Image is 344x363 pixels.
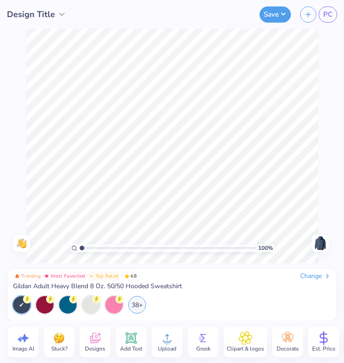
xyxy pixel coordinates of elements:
[96,274,119,278] span: Top Rated
[85,345,105,352] span: Designs
[313,236,328,251] img: Back
[312,345,335,352] span: Est. Price
[122,272,139,280] span: 4.8
[158,345,176,352] span: Upload
[44,274,49,278] img: Most Favorited sort
[51,274,85,278] span: Most Favorited
[89,274,94,278] img: Top Rated sort
[323,9,332,20] span: PC
[7,8,55,21] span: Design Title
[87,272,121,280] button: Badge Button
[128,296,146,314] div: 38+
[12,345,34,352] span: Image AI
[13,282,182,290] span: Gildan Adult Heavy Blend 8 Oz. 50/50 Hooded Sweatshirt
[227,345,264,352] span: Clipart & logos
[15,274,19,278] img: Trending sort
[277,345,299,352] span: Decorate
[196,345,211,352] span: Greek
[21,274,41,278] span: Trending
[319,6,337,23] a: PC
[51,345,67,352] span: Stuck?
[300,272,331,280] div: Change
[52,331,66,345] img: Stuck?
[260,6,291,23] button: Save
[13,272,42,280] button: Badge Button
[42,272,87,280] button: Badge Button
[258,244,273,252] span: 100 %
[120,345,142,352] span: Add Text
